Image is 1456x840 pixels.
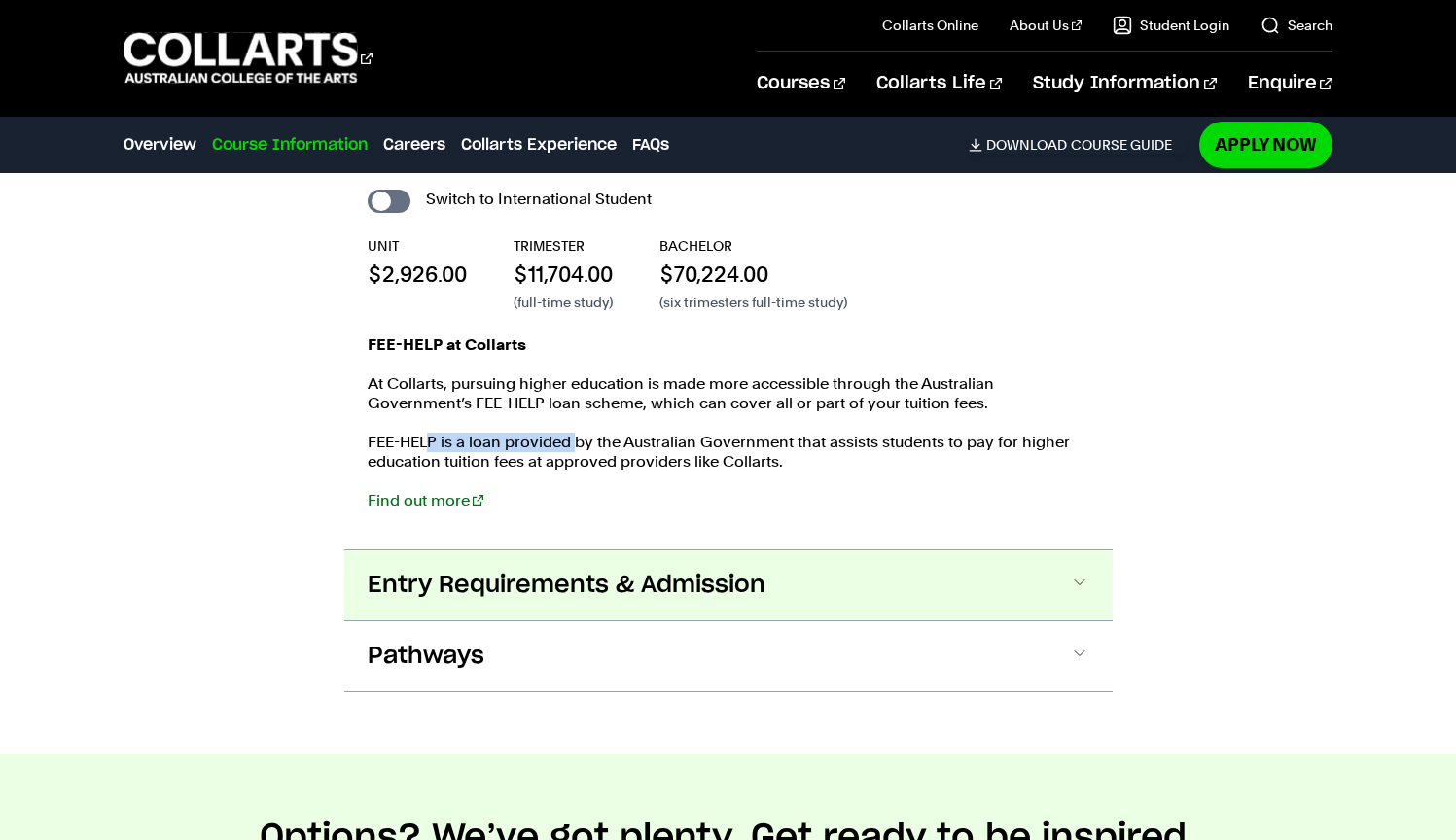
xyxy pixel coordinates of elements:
a: Find out more [368,491,483,509]
a: Collarts Life [876,52,1002,116]
a: Courses [757,52,845,116]
span: Entry Requirements & Admission [368,570,765,601]
p: (six trimesters full-time study) [659,293,847,312]
button: Pathways [344,621,1113,691]
p: BACHELOR [659,236,847,256]
p: FEE-HELP is a loan provided by the Australian Government that assists students to pay for higher ... [368,433,1089,472]
strong: FEE-HELP at Collarts [368,335,526,354]
a: Overview [124,133,196,157]
p: $2,926.00 [368,260,467,289]
a: DownloadCourse Guide [969,136,1188,154]
a: Student Login [1113,16,1229,35]
span: Download [986,136,1067,154]
div: Go to homepage [124,30,373,86]
p: UNIT [368,236,467,256]
a: Careers [383,133,445,157]
button: Entry Requirements & Admission [344,550,1113,620]
a: Search [1261,16,1332,35]
p: At Collarts, pursuing higher education is made more accessible through the Australian Government’... [368,374,1089,413]
p: TRIMESTER [514,236,613,256]
a: Enquire [1248,52,1332,116]
a: Apply Now [1199,122,1332,167]
a: Collarts Online [882,16,978,35]
a: Collarts Experience [461,133,617,157]
a: FAQs [632,133,669,157]
a: Course Information [212,133,368,157]
p: (full-time study) [514,293,613,312]
span: Pathways [368,641,484,672]
p: $70,224.00 [659,260,847,289]
a: About Us [1010,16,1082,35]
div: Fees & Scholarships [344,106,1113,549]
label: Switch to International Student [426,186,652,213]
p: $11,704.00 [514,260,613,289]
a: Study Information [1033,52,1216,116]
